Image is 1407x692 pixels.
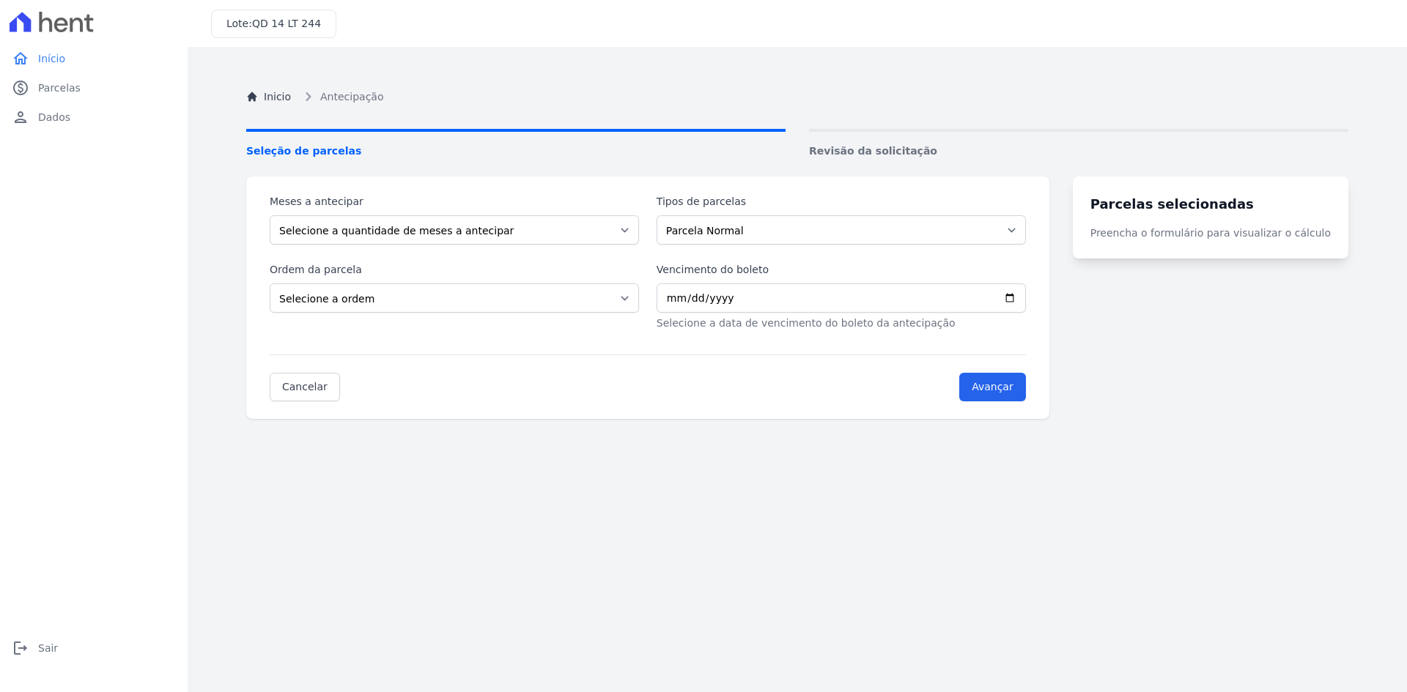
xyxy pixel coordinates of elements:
i: home [12,50,29,67]
a: Cancelar [270,373,340,401]
input: Avançar [959,373,1026,401]
span: Dados [38,110,70,124]
label: Ordem da parcela [270,262,639,278]
a: Inicio [246,89,291,105]
span: Revisão da solicitação [809,144,1348,159]
a: homeInício [6,44,182,73]
p: Selecione a data de vencimento do boleto da antecipação [657,316,1026,331]
span: Antecipação [320,89,383,105]
label: Tipos de parcelas [657,194,1026,209]
span: Seleção de parcelas [246,144,786,159]
i: paid [12,79,29,97]
span: Início [38,51,65,66]
label: Vencimento do boleto [657,262,1026,278]
i: person [12,108,29,126]
a: personDados [6,103,182,132]
span: Sair [38,641,58,655]
a: logoutSair [6,633,182,663]
i: logout [12,639,29,657]
label: Meses a antecipar [270,194,639,209]
a: paidParcelas [6,73,182,103]
h3: Lote: [226,16,321,31]
p: Preencha o formulário para visualizar o cálculo [1090,226,1331,241]
span: Parcelas [38,81,81,95]
nav: Progress [246,129,1348,159]
span: QD 14 LT 244 [252,18,321,29]
h3: Parcelas selecionadas [1090,194,1331,214]
nav: Breadcrumb [246,88,1348,105]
